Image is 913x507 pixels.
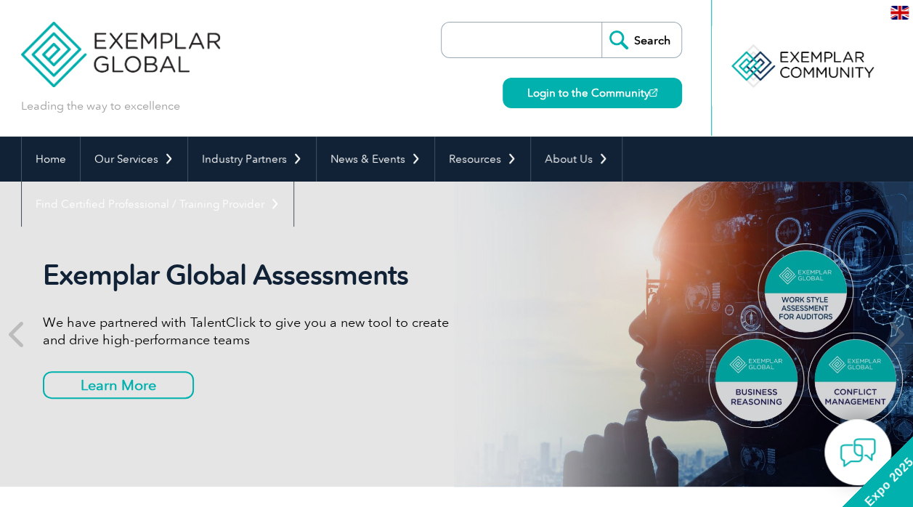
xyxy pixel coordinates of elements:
h2: Exemplar Global Assessments [43,259,457,292]
a: Find Certified Professional / Training Provider [22,182,293,227]
a: News & Events [317,137,434,182]
input: Search [601,23,681,57]
p: Leading the way to excellence [21,98,180,114]
img: en [890,6,909,20]
a: About Us [531,137,622,182]
a: Home [22,137,80,182]
a: Learn More [43,371,194,399]
a: Industry Partners [188,137,316,182]
a: Resources [435,137,530,182]
img: contact-chat.png [840,434,876,471]
a: Our Services [81,137,187,182]
a: Login to the Community [503,78,682,108]
p: We have partnered with TalentClick to give you a new tool to create and drive high-performance teams [43,314,457,349]
img: open_square.png [649,89,657,97]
